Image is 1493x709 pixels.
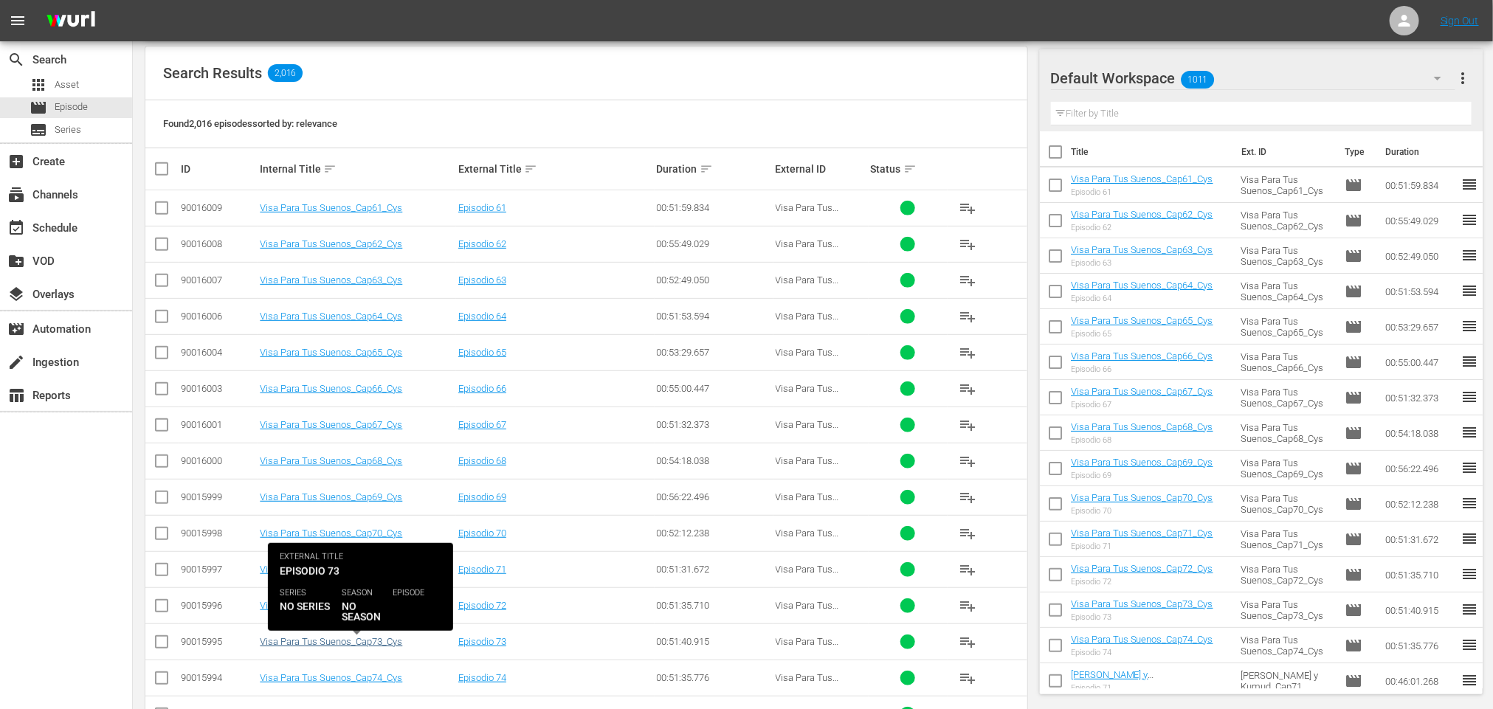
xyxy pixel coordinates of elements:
button: playlist_add [950,190,985,226]
td: Visa Para Tus Suenos_Cap61_Cys [1235,167,1339,203]
td: [PERSON_NAME] y Kumud_Cap71 [1235,663,1339,699]
div: 90016001 [181,419,255,430]
a: Visa Para Tus Suenos_Cap68_Cys [260,455,402,466]
span: Episode [1345,460,1362,477]
div: 90016003 [181,383,255,394]
td: Visa Para Tus Suenos_Cap67_Cys [1235,380,1339,415]
th: Duration [1376,131,1465,173]
div: 90016004 [181,347,255,358]
a: Episodio 65 [458,347,506,358]
button: more_vert [1454,60,1472,96]
a: Visa Para Tus Suenos_Cap67_Cys [260,419,402,430]
th: Type [1336,131,1376,173]
span: reorder [1461,317,1478,335]
a: Visa Para Tus Suenos_Cap72_Cys [260,600,402,611]
a: Episodio 63 [458,274,506,286]
th: Title [1071,131,1233,173]
div: Duration [657,160,771,178]
div: Episodio 70 [1071,506,1213,516]
div: Episodio 69 [1071,471,1213,480]
div: Default Workspace [1051,58,1455,99]
span: Visa Para Tus Suenos_Cap72_Cys [776,600,858,622]
div: 90015998 [181,528,255,539]
a: Visa Para Tus Suenos_Cap64_Cys [1071,280,1213,291]
span: Episode [1345,495,1362,513]
span: sort [323,162,337,176]
td: Visa Para Tus Suenos_Cap70_Cys [1235,486,1339,522]
div: 90016007 [181,274,255,286]
td: 00:51:35.776 [1379,628,1461,663]
td: Visa Para Tus Suenos_Cap64_Cys [1235,274,1339,309]
td: Visa Para Tus Suenos_Cap73_Cys [1235,592,1339,628]
td: 00:51:32.373 [1379,380,1461,415]
a: Visa Para Tus Suenos_Cap70_Cys [1071,492,1213,503]
td: Visa Para Tus Suenos_Cap63_Cys [1235,238,1339,274]
button: playlist_add [950,480,985,515]
span: Episode [1345,318,1362,336]
div: Episodio 62 [1071,223,1213,232]
a: Episodio 68 [458,455,506,466]
div: 00:51:35.776 [657,672,771,683]
span: Found 2,016 episodes sorted by: relevance [163,118,337,129]
button: playlist_add [950,263,985,298]
a: Episodio 74 [458,672,506,683]
span: Visa Para Tus Suenos_Cap70_Cys [776,528,858,550]
td: 00:54:18.038 [1379,415,1461,451]
button: playlist_add [950,335,985,370]
span: Create [7,153,25,170]
div: External Title [458,160,652,178]
span: Ingestion [7,353,25,371]
a: Visa Para Tus Suenos_Cap66_Cys [260,383,402,394]
div: 00:55:49.029 [657,238,771,249]
a: Visa Para Tus Suenos_Cap71_Cys [1071,528,1213,539]
span: Asset [30,76,47,94]
a: Visa Para Tus Suenos_Cap74_Cys [1071,634,1213,645]
td: Visa Para Tus Suenos_Cap66_Cys [1235,345,1339,380]
td: Visa Para Tus Suenos_Cap68_Cys [1235,415,1339,451]
a: Visa Para Tus Suenos_Cap71_Cys [260,564,402,575]
span: playlist_add [959,633,976,651]
td: 00:55:49.029 [1379,203,1461,238]
span: reorder [1461,176,1478,193]
span: more_vert [1454,69,1472,87]
a: Visa Para Tus Suenos_Cap68_Cys [1071,421,1213,432]
a: Visa Para Tus Suenos_Cap74_Cys [260,672,402,683]
div: Internal Title [260,160,454,178]
a: Episodio 71 [458,564,506,575]
a: Episodio 70 [458,528,506,539]
button: playlist_add [950,588,985,623]
div: 00:51:59.834 [657,202,771,213]
td: 00:51:35.710 [1379,557,1461,592]
span: Episode [1345,566,1362,584]
div: Status [871,160,945,178]
span: playlist_add [959,344,976,362]
div: 90016000 [181,455,255,466]
div: 00:56:22.496 [657,491,771,502]
div: 90015997 [181,564,255,575]
span: reorder [1461,282,1478,300]
div: 00:52:12.238 [657,528,771,539]
div: Episodio 67 [1071,400,1213,409]
span: Episode [1345,601,1362,619]
span: reorder [1461,423,1478,441]
div: 90015996 [181,600,255,611]
span: reorder [1461,211,1478,229]
a: Visa Para Tus Suenos_Cap72_Cys [1071,563,1213,574]
div: Episodio 72 [1071,577,1213,587]
div: 00:55:00.447 [657,383,771,394]
div: 90016008 [181,238,255,249]
div: Episodio 73 [1071,612,1213,622]
span: Reports [7,387,25,404]
span: Episode [1345,424,1362,442]
div: Episodio 63 [1071,258,1213,268]
div: 00:51:53.594 [657,311,771,322]
a: Episodio 69 [458,491,506,502]
span: Visa Para Tus Suenos_Cap62_Cys [776,238,858,260]
div: Episodio 65 [1071,329,1213,339]
a: [PERSON_NAME] y Kumud_Cap71_HDp_A1 [1071,669,1170,691]
td: 00:56:22.496 [1379,451,1461,486]
span: Episode [1345,353,1362,371]
span: Episode [1345,530,1362,548]
span: Visa Para Tus Suenos_Cap73_Cys [776,636,858,658]
span: Visa Para Tus Suenos_Cap66_Cys [776,383,858,405]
